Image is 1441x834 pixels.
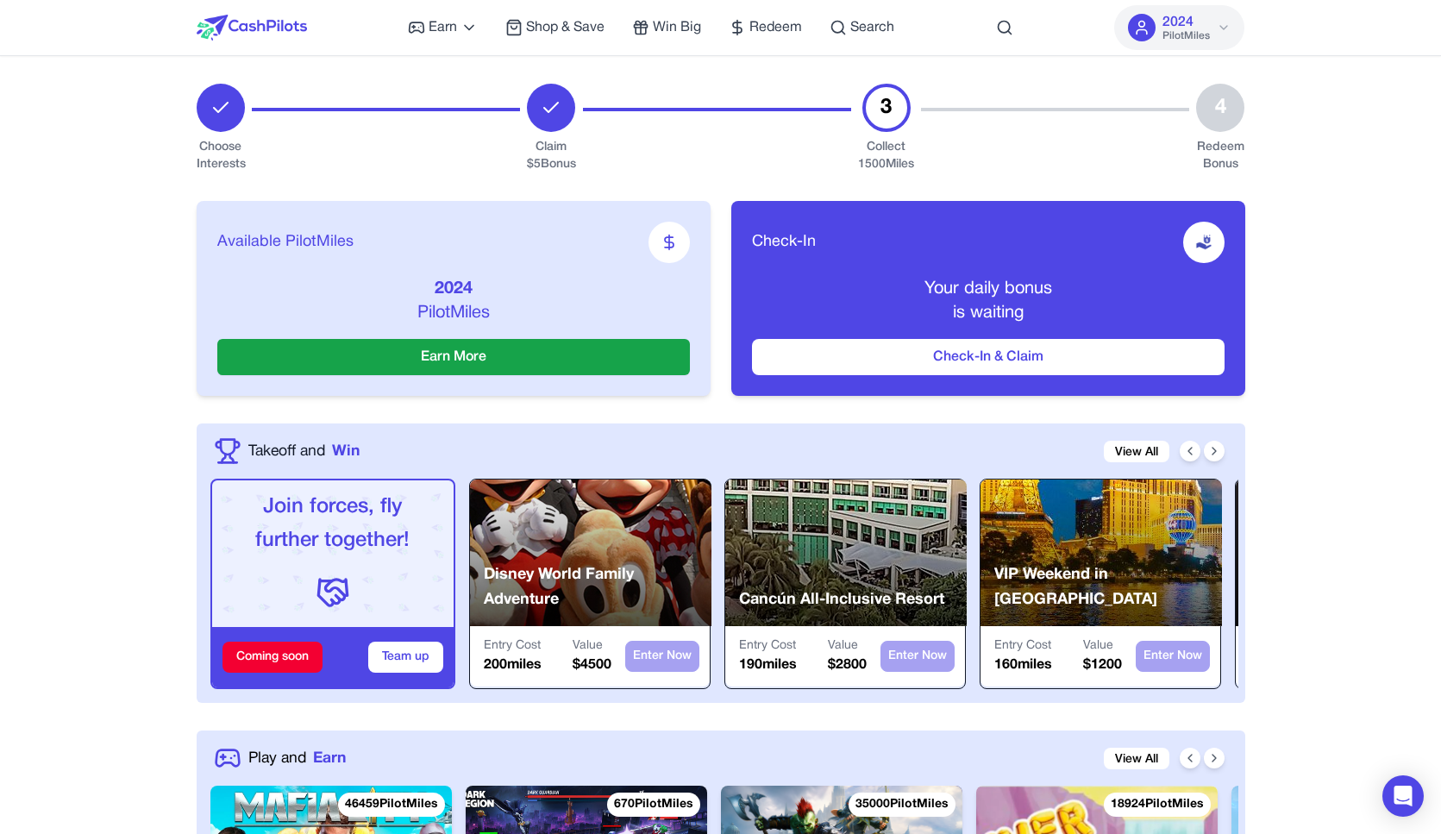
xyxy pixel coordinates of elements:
a: View All [1104,441,1169,462]
div: Redeem Bonus [1196,139,1244,173]
span: Takeoff and [248,440,325,462]
p: $ 1200 [1083,655,1122,675]
p: Cancún All-Inclusive Resort [739,587,944,612]
p: Your daily bonus [752,277,1225,301]
p: $ 2800 [828,655,867,675]
span: Redeem [749,17,802,38]
a: Shop & Save [505,17,605,38]
a: View All [1104,748,1169,769]
a: Redeem [729,17,802,38]
a: Takeoff andWin [248,440,360,462]
span: Play and [248,747,306,769]
div: 18924 PilotMiles [1104,793,1211,817]
p: Value [828,637,867,655]
button: Enter Now [625,641,699,672]
p: 2024 [217,277,690,301]
p: VIP Weekend in [GEOGRAPHIC_DATA] [994,562,1222,613]
button: Enter Now [880,641,955,672]
p: Entry Cost [484,637,542,655]
span: 2024 [1162,12,1194,33]
p: 160 miles [994,655,1052,675]
button: Check-In & Claim [752,339,1225,375]
span: Earn [313,747,346,769]
button: Earn More [217,339,690,375]
button: Enter Now [1136,641,1210,672]
button: Team up [368,642,443,673]
span: Check-In [752,230,816,254]
p: Entry Cost [739,637,797,655]
div: 46459 PilotMiles [338,793,445,817]
span: Win [332,440,360,462]
div: Choose Interests [197,139,245,173]
span: Earn [429,17,457,38]
a: Search [830,17,894,38]
div: 670 PilotMiles [607,793,700,817]
a: Play andEarn [248,747,346,769]
div: 4 [1196,84,1244,132]
div: 35000 PilotMiles [849,793,955,817]
p: 200 miles [484,655,542,675]
p: 190 miles [739,655,797,675]
a: Win Big [632,17,701,38]
p: Value [573,637,611,655]
div: Claim $ 5 Bonus [527,139,576,173]
p: PilotMiles [217,301,690,325]
p: Value [1083,637,1122,655]
a: Earn [408,17,478,38]
img: receive-dollar [1195,234,1212,251]
div: Collect 1500 Miles [858,139,914,173]
div: 3 [862,84,911,132]
div: Open Intercom Messenger [1382,775,1424,817]
p: Disney World Family Adventure [484,562,711,613]
p: $ 4500 [573,655,611,675]
p: Join forces, fly further together! [226,491,440,558]
button: 2024PilotMiles [1114,5,1244,50]
span: Shop & Save [526,17,605,38]
span: Win Big [653,17,701,38]
span: PilotMiles [1162,29,1210,43]
span: Search [850,17,894,38]
span: Available PilotMiles [217,230,354,254]
img: CashPilots Logo [197,15,307,41]
span: is waiting [953,305,1024,321]
p: Entry Cost [994,637,1052,655]
div: Coming soon [222,642,323,673]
